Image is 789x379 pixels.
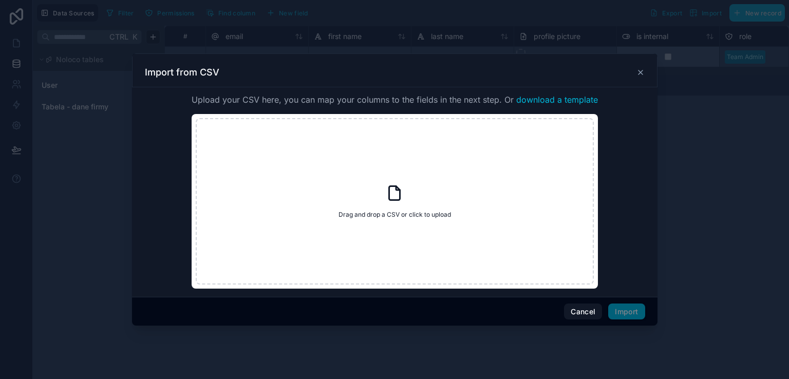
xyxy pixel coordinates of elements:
h3: Import from CSV [145,66,219,79]
button: download a template [516,93,598,106]
span: Upload your CSV here, you can map your columns to the fields in the next step. Or [192,93,598,106]
span: Drag and drop a CSV or click to upload [339,211,451,219]
button: Cancel [564,304,602,320]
